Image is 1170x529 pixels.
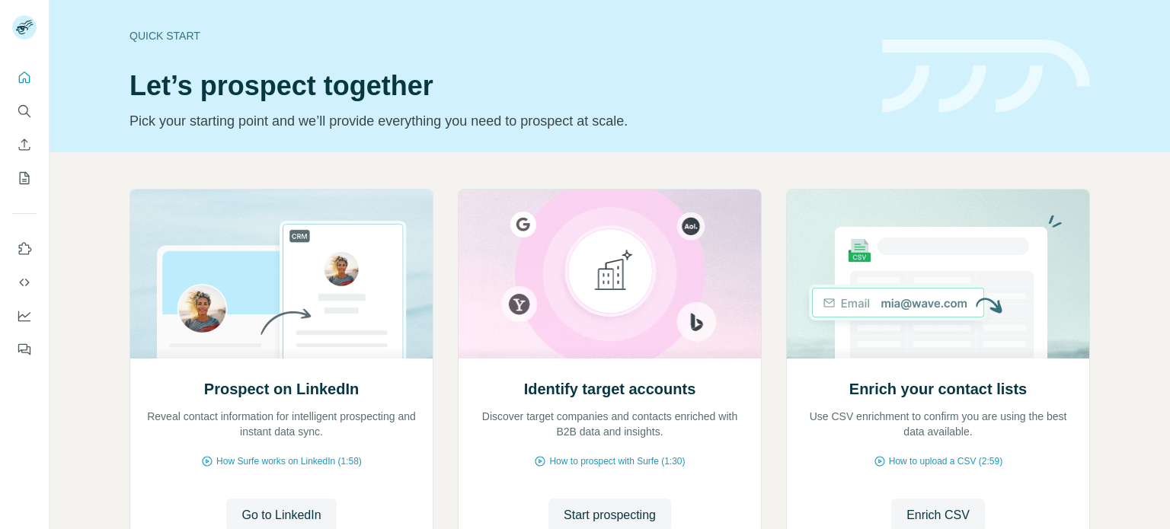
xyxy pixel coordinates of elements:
[12,235,37,263] button: Use Surfe on LinkedIn
[129,71,864,101] h1: Let’s prospect together
[786,190,1090,359] img: Enrich your contact lists
[12,131,37,158] button: Enrich CSV
[524,378,696,400] h2: Identify target accounts
[129,28,864,43] div: Quick start
[216,454,362,468] span: How Surfe works on LinkedIn (1:58)
[474,409,746,439] p: Discover target companies and contacts enriched with B2B data and insights.
[12,302,37,330] button: Dashboard
[145,409,417,439] p: Reveal contact information for intelligent prospecting and instant data sync.
[906,506,970,524] span: Enrich CSV
[12,269,37,296] button: Use Surfe API
[12,64,37,91] button: Quick start
[889,454,1002,468] span: How to upload a CSV (2:59)
[204,378,359,400] h2: Prospect on LinkedIn
[129,190,433,359] img: Prospect on LinkedIn
[129,110,864,132] p: Pick your starting point and we’ll provide everything you need to prospect at scale.
[241,506,321,524] span: Go to LinkedIn
[802,409,1074,439] p: Use CSV enrichment to confirm you are using the best data available.
[458,190,762,359] img: Identify target accounts
[12,336,37,363] button: Feedback
[882,40,1090,113] img: banner
[12,97,37,125] button: Search
[12,164,37,192] button: My lists
[549,454,685,468] span: How to prospect with Surfe (1:30)
[564,506,656,524] span: Start prospecting
[849,378,1027,400] h2: Enrich your contact lists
